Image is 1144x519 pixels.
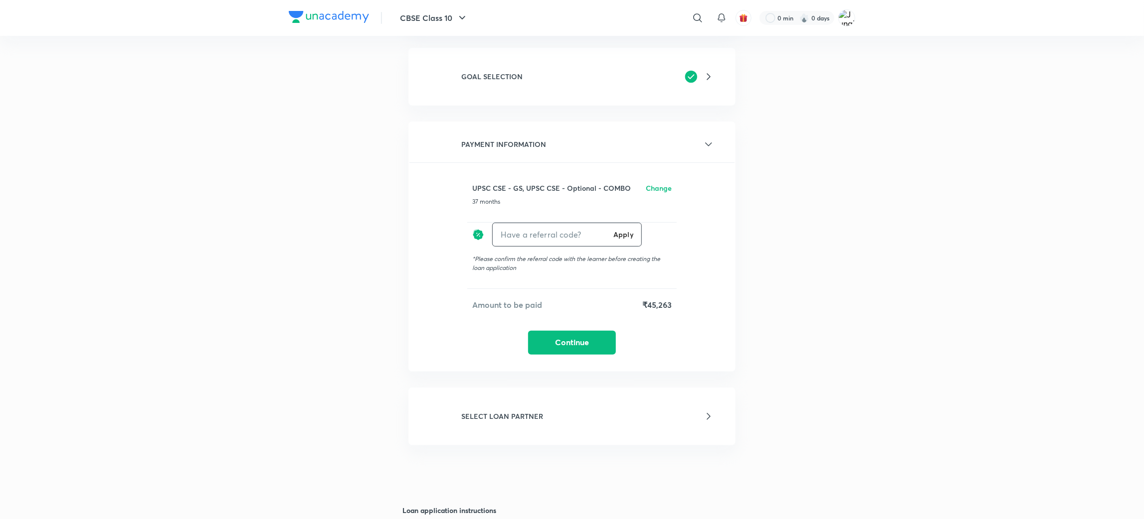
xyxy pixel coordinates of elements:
[646,183,672,193] h6: Change
[613,229,633,240] h6: Apply
[642,299,672,311] h5: ₹45,263
[493,223,609,246] input: Have a referral code?
[472,197,672,206] p: 37 months
[461,139,546,149] h6: PAYMENT INFORMATION
[838,9,855,26] img: Junaid Saleem
[394,8,474,28] button: CBSE Class 10
[799,13,809,23] img: streak
[402,507,742,514] h6: Loan application instructions
[472,183,631,193] h6: UPSC CSE - GS, UPSC CSE - Optional - COMBO
[472,255,660,271] span: Please confirm the referral code with the learner before creating the loan application
[461,411,543,421] h6: SELECT LOAN PARTNER
[528,331,616,355] button: Continue
[739,13,748,22] img: avatar
[472,223,484,247] img: discount
[289,11,369,25] a: Company Logo
[289,11,369,23] img: Company Logo
[461,71,523,82] h6: GOAL SELECTION
[472,299,542,311] h5: Amount to be paid
[736,10,752,26] button: avatar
